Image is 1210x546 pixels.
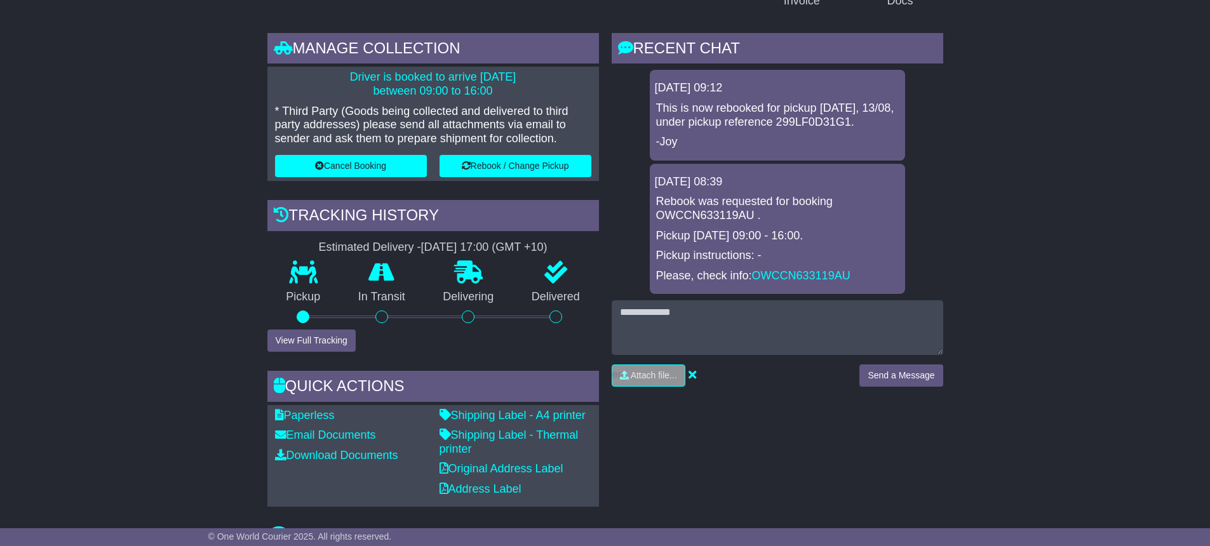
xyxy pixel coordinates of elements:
div: [DATE] 09:12 [655,81,900,95]
div: RECENT CHAT [612,33,943,67]
p: Pickup instructions: - [656,249,899,263]
p: Delivered [513,290,599,304]
a: Paperless [275,409,335,422]
a: Shipping Label - Thermal printer [440,429,579,455]
a: Download Documents [275,449,398,462]
div: [DATE] 08:39 [655,175,900,189]
p: Pickup [DATE] 09:00 - 16:00. [656,229,899,243]
a: Address Label [440,483,521,495]
p: Rebook was requested for booking OWCCN633119AU . [656,195,899,222]
a: Original Address Label [440,462,563,475]
p: * Third Party (Goods being collected and delivered to third party addresses) please send all atta... [275,105,591,146]
div: [DATE] 17:00 (GMT +10) [421,241,548,255]
button: Rebook / Change Pickup [440,155,591,177]
p: Please, check info: [656,269,899,283]
a: OWCCN633119AU [752,269,850,282]
span: © One World Courier 2025. All rights reserved. [208,531,392,542]
p: Pickup [267,290,340,304]
button: Send a Message [859,364,943,387]
p: Driver is booked to arrive [DATE] between 09:00 to 16:00 [275,70,591,98]
p: -Joy [656,135,899,149]
a: Shipping Label - A4 printer [440,409,586,422]
p: Delivering [424,290,513,304]
p: In Transit [339,290,424,304]
div: Tracking history [267,200,599,234]
p: This is now rebooked for pickup [DATE], 13/08, under pickup reference 299LF0D31G1. [656,102,899,129]
div: Estimated Delivery - [267,241,599,255]
a: Email Documents [275,429,376,441]
div: Manage collection [267,33,599,67]
button: Cancel Booking [275,155,427,177]
button: View Full Tracking [267,330,356,352]
div: Quick Actions [267,371,599,405]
